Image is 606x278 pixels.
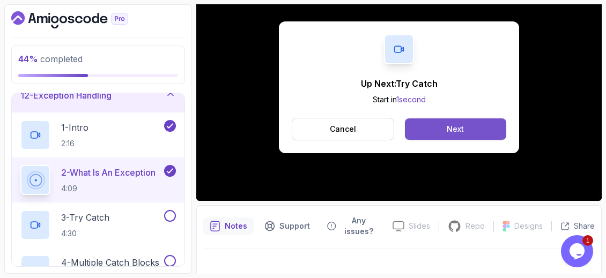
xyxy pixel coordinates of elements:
[61,256,159,269] p: 4 - Multiple Catch Blocks
[574,221,595,231] p: Share
[20,165,176,195] button: 2-What Is An Exception4:09
[330,124,356,134] p: Cancel
[61,211,109,224] p: 3 - Try Catch
[341,215,378,237] p: Any issues?
[561,235,595,267] iframe: chat widget
[61,138,88,149] p: 2:16
[361,77,438,90] p: Up Next: Try Catch
[203,212,254,240] button: notes button
[20,120,176,150] button: 1-Intro2:16
[61,166,156,179] p: 2 - What Is An Exception
[405,118,506,140] button: Next
[321,212,384,240] button: Feedback button
[447,124,464,134] div: Next
[292,118,394,140] button: Cancel
[11,11,153,28] a: Dashboard
[465,221,485,231] p: Repo
[396,95,426,104] span: 1 second
[20,210,176,240] button: 3-Try Catch4:30
[551,221,595,231] button: Share
[18,54,38,64] span: 44 %
[61,228,109,239] p: 4:30
[20,89,112,102] h3: 12 - Exception Handling
[61,121,88,134] p: 1 - Intro
[361,94,438,105] p: Start in
[18,54,83,64] span: completed
[61,183,156,194] p: 4:09
[514,221,543,231] p: Designs
[225,221,247,231] p: Notes
[12,78,184,112] button: 12-Exception Handling
[258,212,316,240] button: Support button
[279,221,310,231] p: Support
[409,221,430,231] p: Slides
